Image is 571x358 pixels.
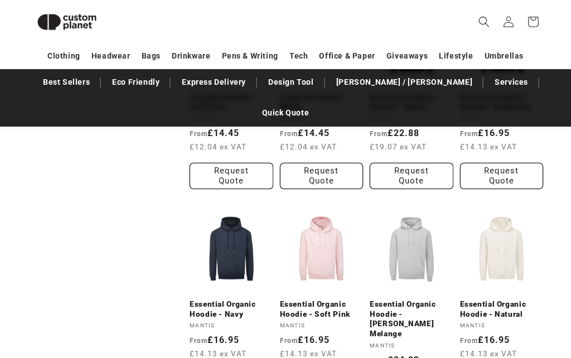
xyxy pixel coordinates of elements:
a: Lifestyle [439,46,473,66]
a: Giveaways [386,46,428,66]
img: Custom Planet [28,4,106,40]
a: Essential Organic Hoodie - Soft Pink [280,299,364,319]
a: Design Tool [263,72,320,92]
a: Best Sellers [37,72,95,92]
a: Office & Paper [319,46,375,66]
a: Bags [142,46,161,66]
a: Express Delivery [176,72,251,92]
button: Request Quote [190,163,273,189]
a: Essential Organic Hoodie - Navy [190,299,273,319]
a: Clothing [47,46,80,66]
a: Drinkware [172,46,210,66]
a: Quick Quote [257,103,315,123]
a: Umbrellas [485,46,524,66]
button: Request Quote [280,163,364,189]
a: Eco Friendly [107,72,165,92]
a: Pens & Writing [222,46,278,66]
iframe: Chat Widget [380,238,571,358]
button: Request Quote [370,163,453,189]
button: Request Quote [460,163,544,189]
a: Headwear [91,46,130,66]
summary: Search [472,9,496,34]
a: Tech [289,46,308,66]
a: Services [489,72,534,92]
a: Essential Organic Hoodie - [PERSON_NAME] Melange [370,299,453,338]
a: [PERSON_NAME] / [PERSON_NAME] [331,72,478,92]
